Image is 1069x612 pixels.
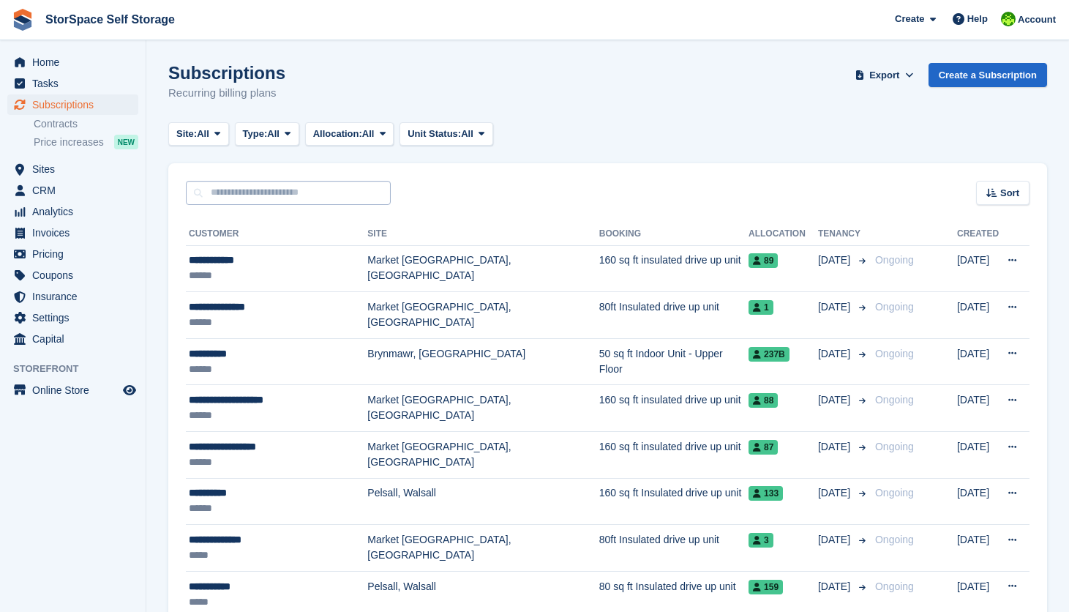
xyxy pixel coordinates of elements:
div: NEW [114,135,138,149]
span: [DATE] [818,579,853,594]
span: [DATE] [818,485,853,501]
td: 160 sq ft insulated drive up unit [599,245,749,292]
span: 3 [749,533,773,548]
a: Create a Subscription [929,63,1047,87]
a: Contracts [34,117,138,131]
th: Site [367,223,599,246]
span: [DATE] [818,346,853,362]
span: Ongoing [875,254,914,266]
span: [DATE] [818,392,853,408]
span: Export [869,68,899,83]
td: Market [GEOGRAPHIC_DATA], [GEOGRAPHIC_DATA] [367,432,599,479]
h1: Subscriptions [168,63,285,83]
a: Preview store [121,381,138,399]
span: Create [895,12,924,26]
button: Export [852,63,917,87]
span: [DATE] [818,253,853,268]
td: 160 sq ft Insulated drive up unit [599,478,749,525]
button: Allocation: All [305,122,394,146]
a: StorSpace Self Storage [40,7,181,31]
td: 50 sq ft Indoor Unit - Upper Floor [599,338,749,385]
span: Price increases [34,135,104,149]
td: [DATE] [957,338,999,385]
span: All [197,127,209,141]
span: Online Store [32,380,120,400]
a: menu [7,307,138,328]
span: Analytics [32,201,120,222]
th: Created [957,223,999,246]
span: Allocation: [313,127,362,141]
a: menu [7,201,138,222]
span: Coupons [32,265,120,286]
td: [DATE] [957,245,999,292]
td: Brynmawr, [GEOGRAPHIC_DATA] [367,338,599,385]
span: All [362,127,375,141]
td: Market [GEOGRAPHIC_DATA], [GEOGRAPHIC_DATA] [367,385,599,432]
td: 160 sq ft insulated drive up unit [599,385,749,432]
a: Price increases NEW [34,134,138,150]
th: Tenancy [818,223,869,246]
a: menu [7,286,138,307]
span: Sites [32,159,120,179]
span: All [461,127,473,141]
span: Unit Status: [408,127,461,141]
span: Pricing [32,244,120,264]
span: Type: [243,127,268,141]
td: Pelsall, Walsall [367,478,599,525]
span: CRM [32,180,120,201]
span: Ongoing [875,394,914,406]
td: 160 sq ft insulated drive up unit [599,432,749,479]
span: Settings [32,307,120,328]
button: Site: All [168,122,229,146]
img: paul catt [1001,12,1016,26]
a: menu [7,159,138,179]
a: menu [7,265,138,286]
span: Sort [1000,186,1019,201]
span: 89 [749,253,778,268]
span: [DATE] [818,439,853,455]
span: Ongoing [875,301,914,313]
a: menu [7,180,138,201]
td: [DATE] [957,525,999,572]
p: Recurring billing plans [168,85,285,102]
span: Ongoing [875,581,914,592]
td: 80ft Insulated drive up unit [599,525,749,572]
th: Allocation [749,223,818,246]
span: All [267,127,280,141]
span: 1 [749,300,773,315]
td: [DATE] [957,432,999,479]
a: menu [7,244,138,264]
span: Tasks [32,73,120,94]
span: Insurance [32,286,120,307]
span: Home [32,52,120,72]
a: menu [7,329,138,349]
img: stora-icon-8386f47178a22dfd0bd8f6a31ec36ba5ce8667c1dd55bd0f319d3a0aa187defe.svg [12,9,34,31]
th: Customer [186,223,367,246]
a: menu [7,73,138,94]
td: Market [GEOGRAPHIC_DATA], [GEOGRAPHIC_DATA] [367,525,599,572]
span: [DATE] [818,299,853,315]
a: menu [7,380,138,400]
span: Ongoing [875,441,914,452]
span: Subscriptions [32,94,120,115]
span: Ongoing [875,487,914,499]
td: [DATE] [957,385,999,432]
span: Help [967,12,988,26]
span: Ongoing [875,348,914,359]
span: [DATE] [818,532,853,548]
a: menu [7,94,138,115]
span: 87 [749,440,778,455]
a: menu [7,223,138,243]
span: Ongoing [875,534,914,545]
span: Invoices [32,223,120,243]
span: 133 [749,486,783,501]
span: Capital [32,329,120,349]
span: 159 [749,580,783,594]
a: menu [7,52,138,72]
th: Booking [599,223,749,246]
td: [DATE] [957,292,999,339]
span: 237b [749,347,789,362]
td: Market [GEOGRAPHIC_DATA], [GEOGRAPHIC_DATA] [367,292,599,339]
td: [DATE] [957,478,999,525]
td: Market [GEOGRAPHIC_DATA], [GEOGRAPHIC_DATA] [367,245,599,292]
